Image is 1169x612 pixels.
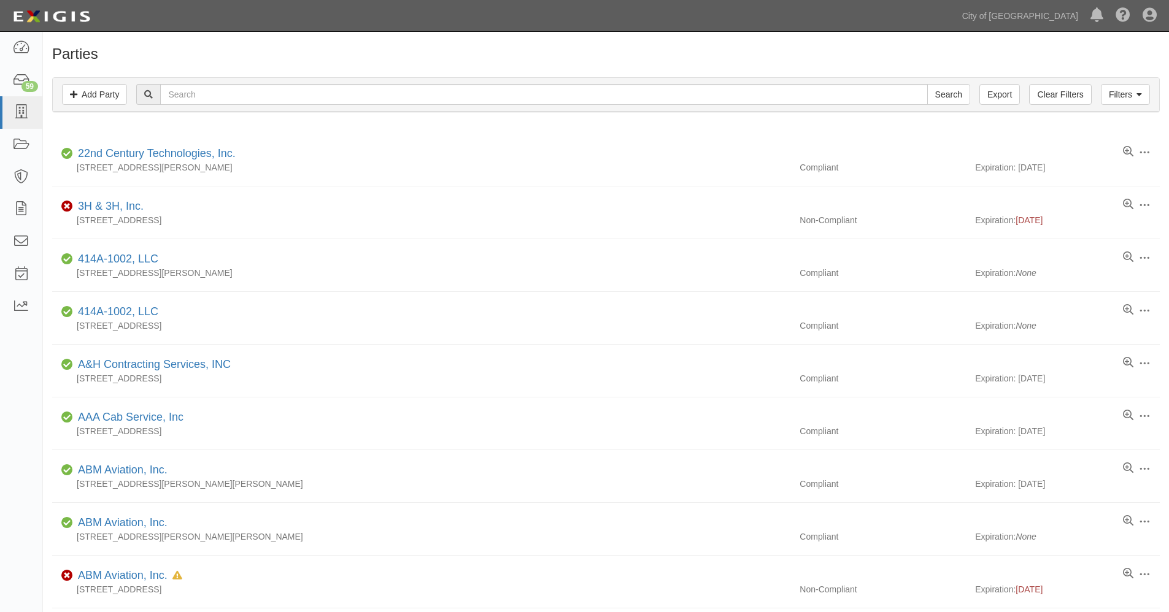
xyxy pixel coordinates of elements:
[1029,84,1091,105] a: Clear Filters
[52,46,1160,62] h1: Parties
[1101,84,1150,105] a: Filters
[73,357,231,373] div: A&H Contracting Services, INC
[52,319,790,332] div: [STREET_ADDRESS]
[790,267,975,279] div: Compliant
[975,161,1160,174] div: Expiration: [DATE]
[73,304,158,320] div: 414A-1002, LLC
[975,372,1160,384] div: Expiration: [DATE]
[78,305,158,318] a: 414A-1002, LLC
[979,84,1020,105] a: Export
[790,530,975,543] div: Compliant
[52,478,790,490] div: [STREET_ADDRESS][PERSON_NAME][PERSON_NAME]
[1016,532,1036,541] i: None
[52,214,790,226] div: [STREET_ADDRESS]
[975,425,1160,437] div: Expiration: [DATE]
[73,146,236,162] div: 22nd Century Technologies, Inc.
[78,516,168,529] a: ABM Aviation, Inc.
[52,161,790,174] div: [STREET_ADDRESS][PERSON_NAME]
[790,319,975,332] div: Compliant
[1016,215,1043,225] span: [DATE]
[61,519,73,527] i: Compliant
[73,568,182,584] div: ABM Aviation, Inc.
[73,410,183,426] div: AAA Cab Service, Inc
[790,161,975,174] div: Compliant
[61,150,73,158] i: Compliant
[52,267,790,279] div: [STREET_ADDRESS][PERSON_NAME]
[61,255,73,264] i: Compliant
[9,6,94,28] img: logo-5460c22ac91f19d4615b14bd174203de0afe785f0fc80cf4dbbc73dc1793850b.png
[78,358,231,370] a: A&H Contracting Services, INC
[52,372,790,384] div: [STREET_ADDRESS]
[1123,568,1133,580] a: View results summary
[1123,462,1133,475] a: View results summary
[21,81,38,92] div: 59
[78,147,236,159] a: 22nd Century Technologies, Inc.
[790,583,975,595] div: Non-Compliant
[927,84,970,105] input: Search
[61,572,73,580] i: Non-Compliant
[160,84,927,105] input: Search
[975,478,1160,490] div: Expiration: [DATE]
[975,267,1160,279] div: Expiration:
[78,464,168,476] a: ABM Aviation, Inc.
[956,4,1084,28] a: City of [GEOGRAPHIC_DATA]
[73,462,168,478] div: ABM Aviation, Inc.
[172,572,182,580] i: In Default since 11/22/2024
[52,583,790,595] div: [STREET_ADDRESS]
[78,200,144,212] a: 3H & 3H, Inc.
[61,361,73,369] i: Compliant
[73,251,158,267] div: 414A-1002, LLC
[73,199,144,215] div: 3H & 3H, Inc.
[790,478,975,490] div: Compliant
[1123,410,1133,422] a: View results summary
[61,466,73,475] i: Compliant
[78,253,158,265] a: 414A-1002, LLC
[78,411,183,423] a: AAA Cab Service, Inc
[975,583,1160,595] div: Expiration:
[1123,304,1133,316] a: View results summary
[78,569,168,581] a: ABM Aviation, Inc.
[1123,199,1133,211] a: View results summary
[1123,146,1133,158] a: View results summary
[52,425,790,437] div: [STREET_ADDRESS]
[1123,515,1133,527] a: View results summary
[790,214,975,226] div: Non-Compliant
[975,319,1160,332] div: Expiration:
[1116,9,1130,23] i: Help Center - Complianz
[73,515,168,531] div: ABM Aviation, Inc.
[61,413,73,422] i: Compliant
[1123,357,1133,369] a: View results summary
[1016,584,1043,594] span: [DATE]
[975,214,1160,226] div: Expiration:
[1016,268,1036,278] i: None
[790,425,975,437] div: Compliant
[975,530,1160,543] div: Expiration:
[62,84,127,105] a: Add Party
[1123,251,1133,264] a: View results summary
[790,372,975,384] div: Compliant
[1016,321,1036,331] i: None
[61,202,73,211] i: Non-Compliant
[52,530,790,543] div: [STREET_ADDRESS][PERSON_NAME][PERSON_NAME]
[61,308,73,316] i: Compliant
